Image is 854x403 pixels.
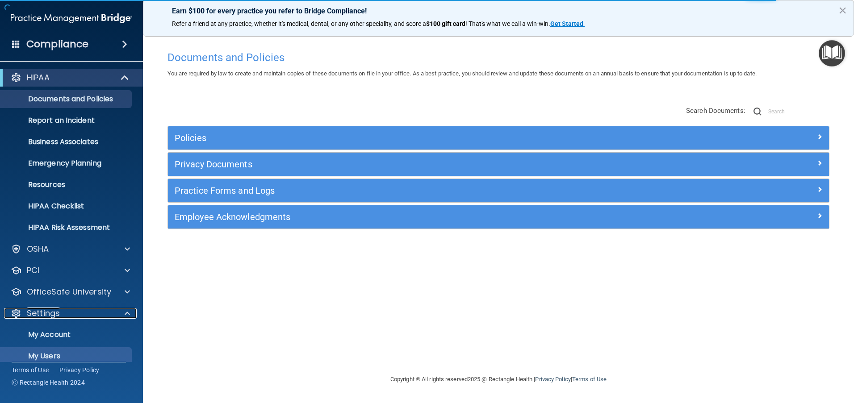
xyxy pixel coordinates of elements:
[26,38,88,50] h4: Compliance
[11,9,132,27] img: PMB logo
[465,20,550,27] span: ! That's what we call a win-win.
[27,265,39,276] p: PCI
[27,72,50,83] p: HIPAA
[6,116,128,125] p: Report an Incident
[12,378,85,387] span: Ⓒ Rectangle Health 2024
[11,265,130,276] a: PCI
[754,108,762,116] img: ic-search.3b580494.png
[550,20,583,27] strong: Get Started
[838,3,847,17] button: Close
[572,376,607,382] a: Terms of Use
[335,365,661,394] div: Copyright © All rights reserved 2025 @ Rectangle Health | |
[172,7,825,15] p: Earn $100 for every practice you refer to Bridge Compliance!
[819,40,845,66] button: Open Resource Center
[175,157,822,171] a: Privacy Documents
[175,131,822,145] a: Policies
[11,308,130,319] a: Settings
[175,210,822,224] a: Employee Acknowledgments
[175,133,657,143] h5: Policies
[27,244,49,254] p: OSHA
[6,352,128,361] p: My Users
[59,366,100,374] a: Privacy Policy
[175,212,657,222] h5: Employee Acknowledgments
[11,287,130,297] a: OfficeSafe University
[6,95,128,104] p: Documents and Policies
[6,159,128,168] p: Emergency Planning
[175,183,822,198] a: Practice Forms and Logs
[6,137,128,146] p: Business Associates
[11,244,130,254] a: OSHA
[167,52,829,63] h4: Documents and Policies
[768,105,829,118] input: Search
[6,180,128,189] p: Resources
[6,202,128,211] p: HIPAA Checklist
[175,186,657,195] h5: Practice Forms and Logs
[550,20,585,27] a: Get Started
[6,330,128,339] p: My Account
[535,376,570,382] a: Privacy Policy
[426,20,465,27] strong: $100 gift card
[12,366,49,374] a: Terms of Use
[172,20,426,27] span: Refer a friend at any practice, whether it's medical, dental, or any other speciality, and score a
[11,72,130,83] a: HIPAA
[27,308,60,319] p: Settings
[167,70,757,77] span: You are required by law to create and maintain copies of these documents on file in your office. ...
[27,287,111,297] p: OfficeSafe University
[175,159,657,169] h5: Privacy Documents
[6,223,128,232] p: HIPAA Risk Assessment
[686,107,745,115] span: Search Documents:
